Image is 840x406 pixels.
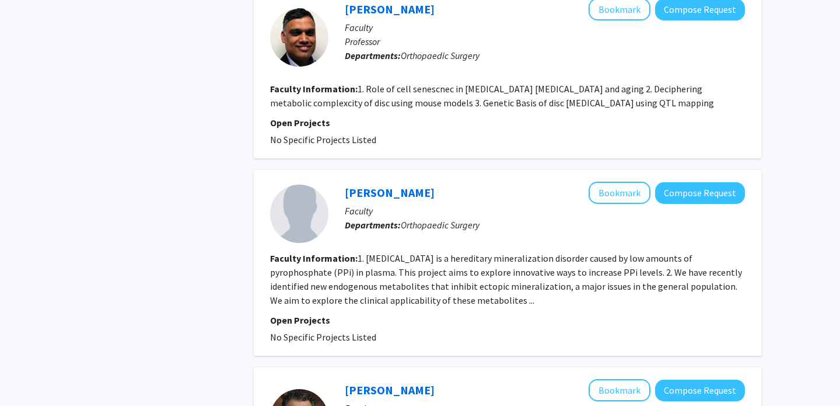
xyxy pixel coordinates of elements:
[270,83,358,95] b: Faculty Information:
[345,2,435,16] a: [PERSON_NAME]
[270,83,714,109] fg-read-more: 1. Role of cell senescnec in [MEDICAL_DATA] [MEDICAL_DATA] and aging 2. Deciphering metabolic com...
[270,252,358,264] b: Faculty Information:
[345,219,401,231] b: Departments:
[345,34,745,48] p: Professor
[401,219,480,231] span: Orthopaedic Surgery
[345,50,401,61] b: Departments:
[655,182,745,204] button: Compose Request to Jan Van de Wetering
[589,182,650,204] button: Add Jan Van de Wetering to Bookmarks
[655,380,745,401] button: Compose Request to Joseph Abboud
[345,383,435,397] a: [PERSON_NAME]
[270,134,376,145] span: No Specific Projects Listed
[345,204,745,218] p: Faculty
[9,353,50,397] iframe: Chat
[589,379,650,401] button: Add Joseph Abboud to Bookmarks
[345,185,435,200] a: [PERSON_NAME]
[270,252,742,306] fg-read-more: 1. [MEDICAL_DATA] is a hereditary mineralization disorder caused by low amounts of pyrophosphate ...
[270,331,376,343] span: No Specific Projects Listed
[345,20,745,34] p: Faculty
[270,116,745,130] p: Open Projects
[270,313,745,327] p: Open Projects
[401,50,480,61] span: Orthopaedic Surgery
